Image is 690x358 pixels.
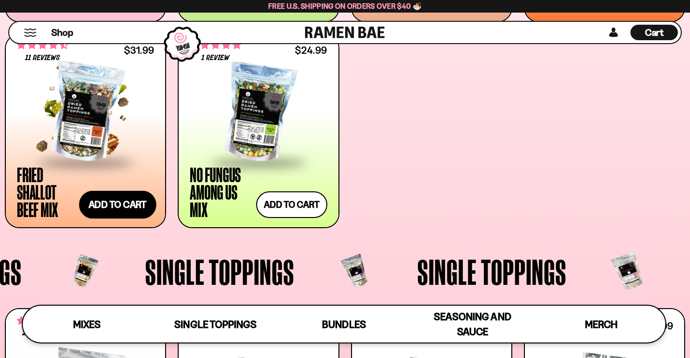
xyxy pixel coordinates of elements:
[417,254,567,290] span: Single Toppings
[151,306,279,342] a: Single Toppings
[23,306,151,342] a: Mixes
[537,306,665,342] a: Merch
[630,22,678,43] div: Cart
[5,34,166,228] a: 4.64 stars 11 reviews $31.99 Fried Shallot Beef Mix Add to cart
[190,166,251,218] div: No Fungus Among Us Mix
[322,318,366,330] span: Bundles
[178,34,339,228] a: 5.00 stars 1 review $24.99 No Fungus Among Us Mix Add to cart
[201,54,230,62] span: 1 review
[24,29,37,37] button: Mobile Menu Trigger
[268,1,422,11] span: Free U.S. Shipping on Orders over $40 🍜
[256,191,327,218] button: Add to cart
[295,46,327,55] div: $24.99
[145,254,294,290] span: Single Toppings
[51,26,73,39] span: Shop
[73,318,101,330] span: Mixes
[174,318,256,330] span: Single Toppings
[645,27,664,38] span: Cart
[17,314,68,327] span: 4.76 stars
[25,54,60,62] span: 11 reviews
[17,166,76,218] div: Fried Shallot Beef Mix
[280,306,408,342] a: Bundles
[51,25,73,40] a: Shop
[124,46,154,55] div: $31.99
[434,311,511,338] span: Seasoning and Sauce
[408,306,537,342] a: Seasoning and Sauce
[585,318,617,330] span: Merch
[79,191,156,219] button: Add to cart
